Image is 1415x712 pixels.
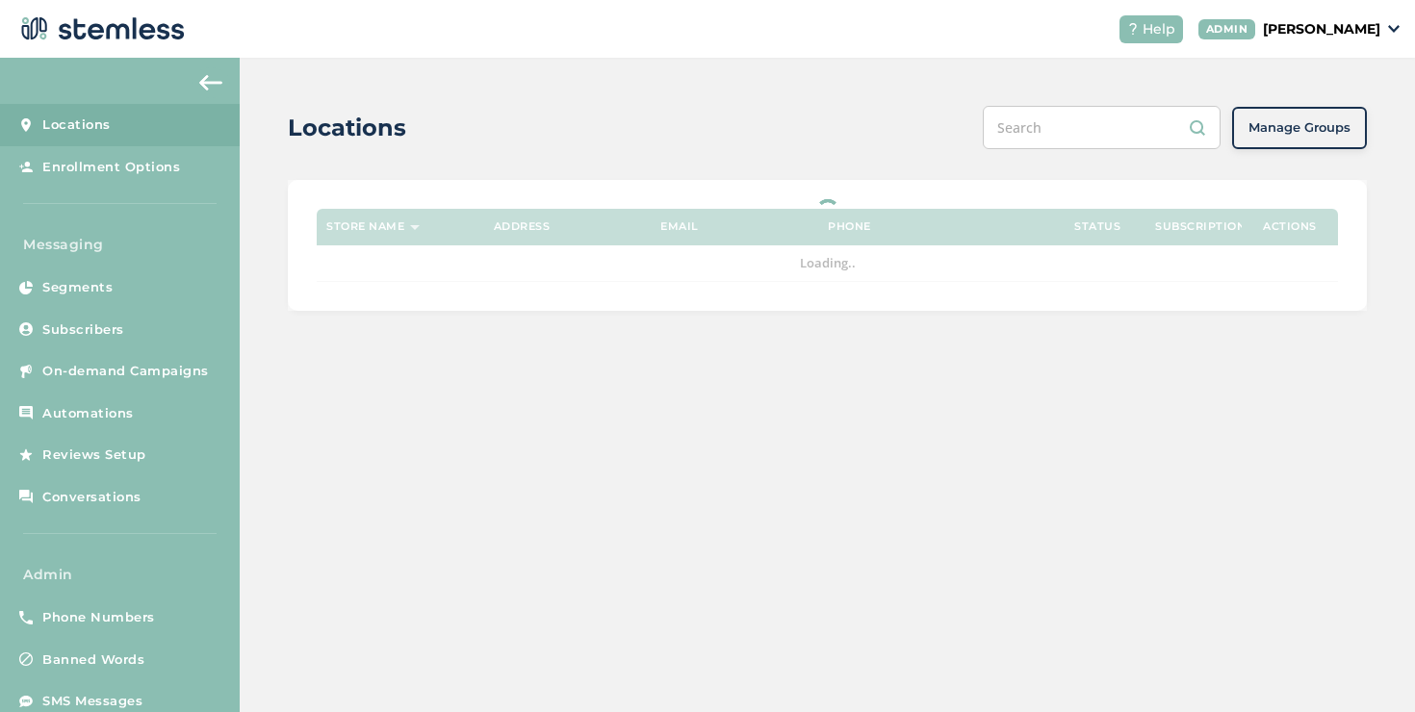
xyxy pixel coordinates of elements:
[1388,25,1400,33] img: icon_down-arrow-small-66adaf34.svg
[1232,107,1367,149] button: Manage Groups
[42,362,209,381] span: On-demand Campaigns
[42,445,146,465] span: Reviews Setup
[1198,19,1256,39] div: ADMIN
[42,158,180,177] span: Enrollment Options
[288,111,406,145] h2: Locations
[42,608,155,627] span: Phone Numbers
[42,278,113,297] span: Segments
[983,106,1221,149] input: Search
[42,650,144,670] span: Banned Words
[1127,23,1139,35] img: icon-help-white-03924b79.svg
[1263,19,1380,39] p: [PERSON_NAME]
[1143,19,1175,39] span: Help
[42,320,124,340] span: Subscribers
[199,75,222,90] img: icon-arrow-back-accent-c549486e.svg
[42,115,111,135] span: Locations
[42,404,134,423] span: Automations
[42,692,142,711] span: SMS Messages
[1248,118,1351,138] span: Manage Groups
[42,488,141,507] span: Conversations
[15,10,185,48] img: logo-dark-0685b13c.svg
